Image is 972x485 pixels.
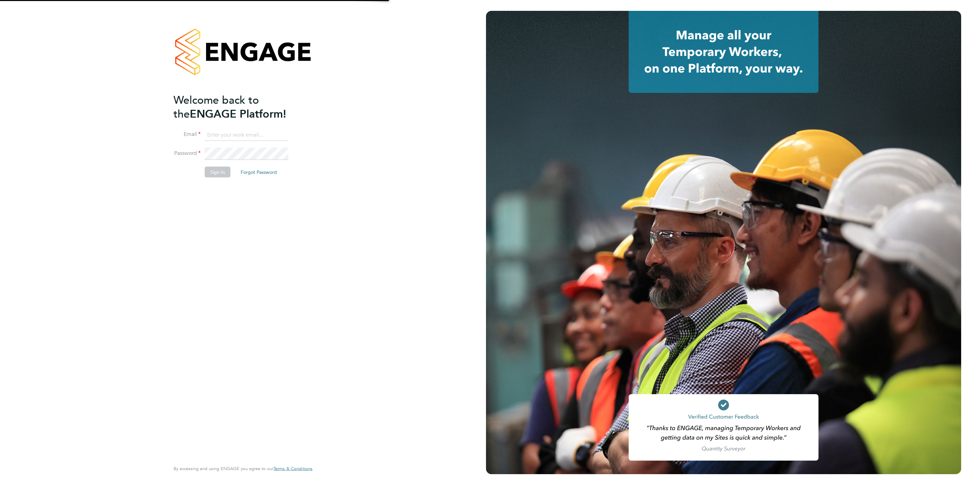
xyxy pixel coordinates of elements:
[174,150,201,157] label: Password
[174,131,201,138] label: Email
[274,466,312,471] span: Terms & Conditions
[205,129,288,141] input: Enter your work email...
[174,466,312,471] span: By accessing and using ENGAGE you agree to our
[274,466,312,471] a: Terms & Conditions
[174,93,306,121] h2: ENGAGE Platform!
[174,93,259,120] span: Welcome back to the
[235,167,282,178] button: Forgot Password
[205,167,230,178] button: Sign In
